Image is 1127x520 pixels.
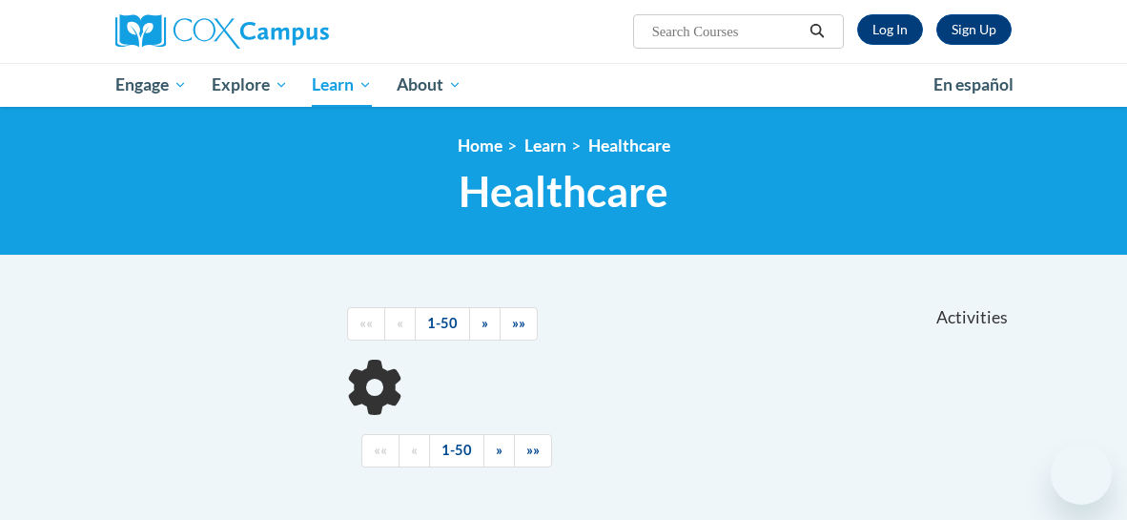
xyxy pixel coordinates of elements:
[384,63,474,107] a: About
[921,65,1026,105] a: En español
[359,315,373,331] span: ««
[524,135,566,156] a: Learn
[299,63,384,107] a: Learn
[347,307,385,341] a: Begining
[115,14,395,49] a: Cox Campus
[469,307,501,341] a: Next
[496,442,502,458] span: »
[399,434,430,468] a: Previous
[857,14,923,45] a: Log In
[384,307,416,341] a: Previous
[103,63,199,107] a: Engage
[936,307,1008,328] span: Activities
[1051,444,1112,505] iframe: Button to launch messaging window
[588,135,670,156] a: Healthcare
[526,442,540,458] span: »»
[650,20,803,43] input: Search Courses
[411,442,418,458] span: «
[101,63,1026,107] div: Main menu
[803,20,831,43] button: Search
[933,74,1014,94] span: En español
[415,307,470,341] a: 1-50
[115,14,329,49] img: Cox Campus
[458,135,502,156] a: Home
[374,442,387,458] span: ««
[361,434,400,468] a: Begining
[500,307,538,341] a: End
[514,434,552,468] a: End
[199,63,300,107] a: Explore
[936,14,1012,45] a: Register
[115,73,187,96] span: Engage
[312,73,372,96] span: Learn
[482,315,488,331] span: »
[483,434,515,468] a: Next
[512,315,525,331] span: »»
[429,434,484,468] a: 1-50
[459,166,668,217] span: Healthcare
[212,73,288,96] span: Explore
[397,315,403,331] span: «
[397,73,461,96] span: About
